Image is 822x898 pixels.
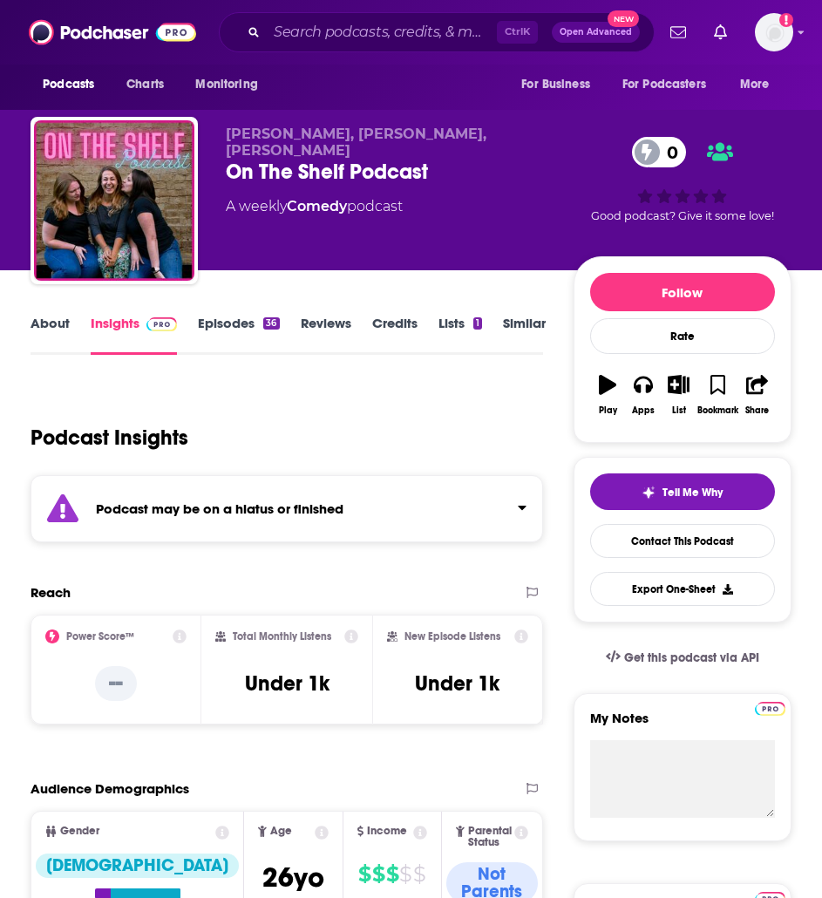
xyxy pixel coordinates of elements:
h2: Audience Demographics [31,780,189,797]
div: Search podcasts, credits, & more... [219,12,655,52]
div: List [672,405,686,416]
span: $ [413,861,425,888]
span: 0 [649,137,687,167]
a: Credits [372,315,418,355]
button: open menu [509,68,612,101]
span: Charts [126,72,164,97]
h2: Power Score™ [66,630,134,643]
h2: Reach [31,584,71,601]
div: Apps [632,405,655,416]
div: 36 [263,317,279,330]
h2: New Episode Listens [404,630,500,643]
label: My Notes [590,710,775,740]
button: open menu [611,68,731,101]
span: New [608,10,639,27]
h3: Under 1k [415,670,499,697]
span: Ctrl K [497,21,538,44]
a: Get this podcast via API [592,636,773,679]
span: $ [372,861,384,888]
span: $ [386,861,398,888]
div: 1 [473,317,482,330]
span: More [740,72,770,97]
span: Age [270,826,292,837]
span: Get this podcast via API [624,650,759,665]
button: tell me why sparkleTell Me Why [590,473,775,510]
button: Open AdvancedNew [552,22,640,43]
button: Apps [626,364,662,426]
button: open menu [728,68,791,101]
span: Podcasts [43,72,94,97]
div: Share [745,405,769,416]
span: Logged in as kkneafsey [755,13,793,51]
a: Reviews [301,315,351,355]
a: InsightsPodchaser Pro [91,315,177,355]
a: Contact This Podcast [590,524,775,558]
img: On The Shelf Podcast [34,120,194,281]
a: Episodes36 [198,315,279,355]
button: Share [739,364,775,426]
p: -- [95,666,137,701]
span: $ [358,861,370,888]
div: Play [599,405,617,416]
img: Podchaser Pro [146,317,177,331]
h3: Under 1k [245,670,329,697]
button: Export One-Sheet [590,572,775,606]
button: Follow [590,273,775,311]
a: Similar [503,315,546,355]
button: List [661,364,696,426]
button: Play [590,364,626,426]
span: For Podcasters [622,72,706,97]
div: Bookmark [697,405,738,416]
a: Pro website [755,699,785,716]
span: Good podcast? Give it some love! [591,209,774,222]
img: tell me why sparkle [642,486,656,500]
a: Show notifications dropdown [707,17,734,47]
div: A weekly podcast [226,196,403,217]
input: Search podcasts, credits, & more... [267,18,497,46]
span: Monitoring [195,72,257,97]
span: 26 yo [262,861,324,895]
button: open menu [31,68,117,101]
img: User Profile [755,13,793,51]
div: Rate [590,318,775,354]
img: Podchaser Pro [755,702,785,716]
a: Lists1 [438,315,482,355]
span: Open Advanced [560,28,632,37]
button: open menu [183,68,280,101]
span: For Business [521,72,590,97]
strong: Podcast may be on a hiatus or finished [96,500,343,517]
span: Tell Me Why [662,486,723,500]
h2: Total Monthly Listens [233,630,331,643]
div: [DEMOGRAPHIC_DATA] [36,854,239,878]
h1: Podcast Insights [31,425,188,451]
button: Show profile menu [755,13,793,51]
span: Parental Status [468,826,512,848]
div: 0Good podcast? Give it some love! [574,126,791,234]
button: Bookmark [696,364,739,426]
span: Gender [60,826,99,837]
a: Charts [115,68,174,101]
a: 0 [632,137,687,167]
a: Show notifications dropdown [663,17,693,47]
img: Podchaser - Follow, Share and Rate Podcasts [29,16,196,49]
svg: Add a profile image [779,13,793,27]
span: $ [399,861,411,888]
a: Comedy [287,198,347,214]
section: Click to expand status details [31,475,543,542]
span: [PERSON_NAME], [PERSON_NAME], [PERSON_NAME] [226,126,486,159]
span: Income [367,826,407,837]
a: About [31,315,70,355]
